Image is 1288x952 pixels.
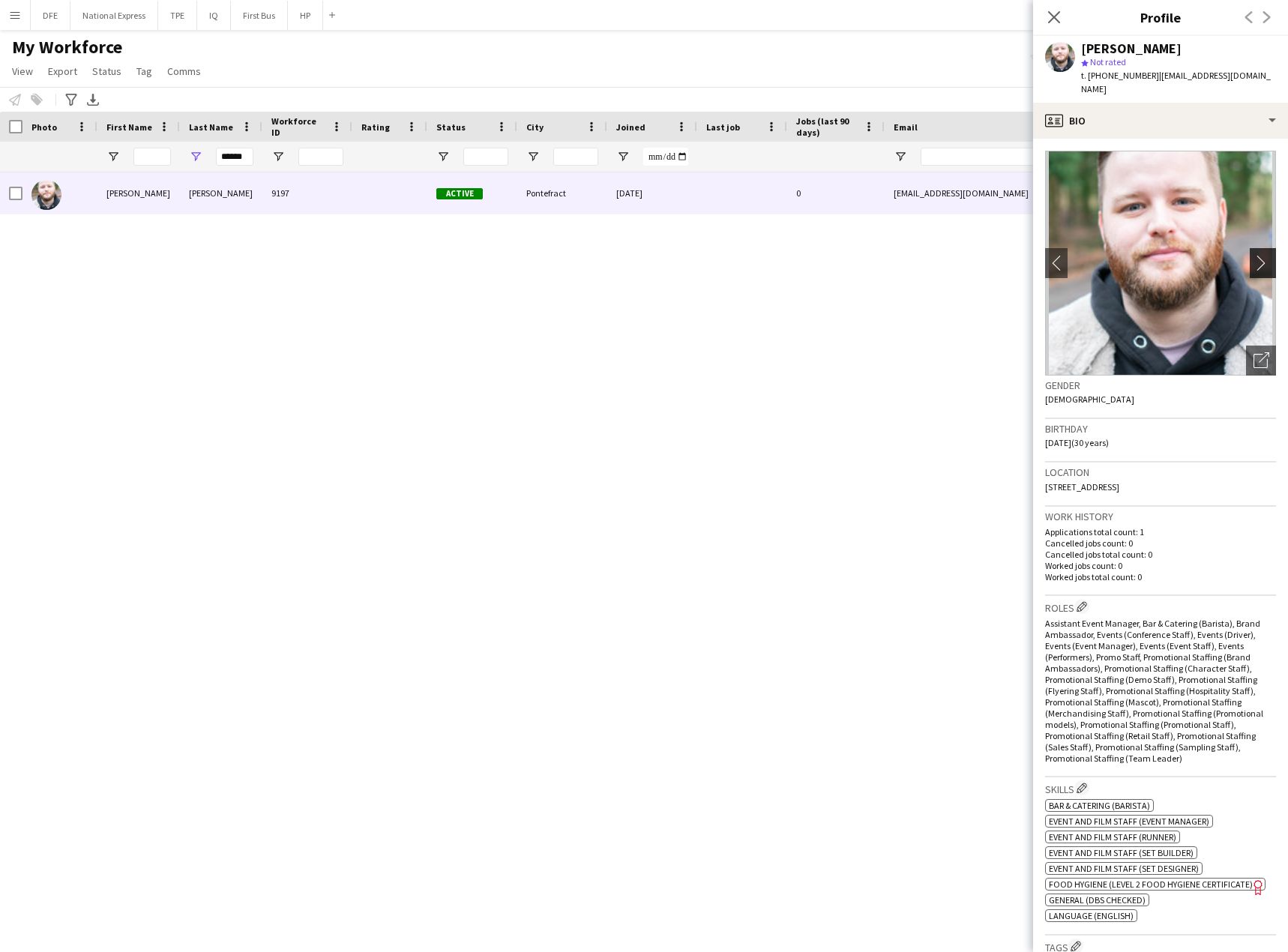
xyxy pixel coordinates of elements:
[1033,103,1288,139] div: Bio
[42,61,83,81] a: Export
[298,148,343,166] input: Workforce ID Filter Input
[1045,394,1134,405] span: [DEMOGRAPHIC_DATA]
[1045,481,1119,492] span: [STREET_ADDRESS]
[1045,422,1276,436] h3: Birthday
[1045,151,1276,376] img: Crew avatar or photo
[97,172,180,214] div: [PERSON_NAME]
[643,148,688,166] input: Joined Filter Input
[271,115,325,138] span: Workforce ID
[1049,894,1146,906] span: General (DBS Checked)
[894,150,907,163] button: Open Filter Menu
[167,64,201,78] span: Comms
[197,1,231,30] button: IQ
[921,148,1176,166] input: Email Filter Input
[1049,831,1176,843] span: Event and Film Staff (Runner)
[48,64,77,78] span: Export
[553,148,598,166] input: City Filter Input
[1081,70,1271,94] span: | [EMAIL_ADDRESS][DOMAIN_NAME]
[706,121,740,133] span: Last job
[1049,816,1209,827] span: Event and Film Staff (Event Manager)
[1049,879,1253,890] span: Food Hygiene (Level 2 Food Hygiene Certificate)
[463,148,508,166] input: Status Filter Input
[31,121,57,133] span: Photo
[271,150,285,163] button: Open Filter Menu
[12,36,122,58] span: My Workforce
[31,180,61,210] img: Jonny Maddox
[189,121,233,133] span: Last Name
[12,64,33,78] span: View
[1045,780,1276,796] h3: Skills
[436,188,483,199] span: Active
[158,1,197,30] button: TPE
[1045,571,1276,582] p: Worked jobs total count: 0
[361,121,390,133] span: Rating
[70,1,158,30] button: National Express
[136,64,152,78] span: Tag
[1045,526,1276,537] p: Applications total count: 1
[231,1,288,30] button: First Bus
[436,150,450,163] button: Open Filter Menu
[1033,7,1288,27] h3: Profile
[106,121,152,133] span: First Name
[216,148,253,166] input: Last Name Filter Input
[189,150,202,163] button: Open Filter Menu
[616,150,630,163] button: Open Filter Menu
[1045,549,1276,560] p: Cancelled jobs total count: 0
[31,1,70,30] button: DFE
[526,150,540,163] button: Open Filter Menu
[262,172,352,214] div: 9197
[1049,847,1194,858] span: Event and Film Staff (Set Builder)
[1049,800,1150,811] span: Bar & Catering (Barista)
[526,121,544,133] span: City
[92,64,121,78] span: Status
[796,115,858,138] span: Jobs (last 90 days)
[288,1,323,30] button: HP
[1045,618,1263,764] span: Assistant Event Manager, Bar & Catering (Barista), Brand Ambassador, Events (Conference Staff), E...
[84,91,102,109] app-action-btn: Export XLSX
[1045,379,1276,392] h3: Gender
[130,61,158,81] a: Tag
[1090,56,1126,67] span: Not rated
[885,172,1185,214] div: [EMAIL_ADDRESS][DOMAIN_NAME]
[1045,437,1109,448] span: [DATE] (30 years)
[106,150,120,163] button: Open Filter Menu
[1049,910,1134,921] span: Language (English)
[1049,863,1199,874] span: Event and Film Staff (Set Designer)
[517,172,607,214] div: Pontefract
[1045,560,1276,571] p: Worked jobs count: 0
[180,172,262,214] div: [PERSON_NAME]
[133,148,171,166] input: First Name Filter Input
[1045,510,1276,523] h3: Work history
[1045,537,1276,549] p: Cancelled jobs count: 0
[607,172,697,214] div: [DATE]
[616,121,645,133] span: Joined
[1045,466,1276,479] h3: Location
[1246,346,1276,376] div: Open photos pop-in
[436,121,466,133] span: Status
[161,61,207,81] a: Comms
[1045,599,1276,615] h3: Roles
[6,61,39,81] a: View
[1081,42,1182,55] div: [PERSON_NAME]
[894,121,918,133] span: Email
[787,172,885,214] div: 0
[62,91,80,109] app-action-btn: Advanced filters
[86,61,127,81] a: Status
[1081,70,1159,81] span: t. [PHONE_NUMBER]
